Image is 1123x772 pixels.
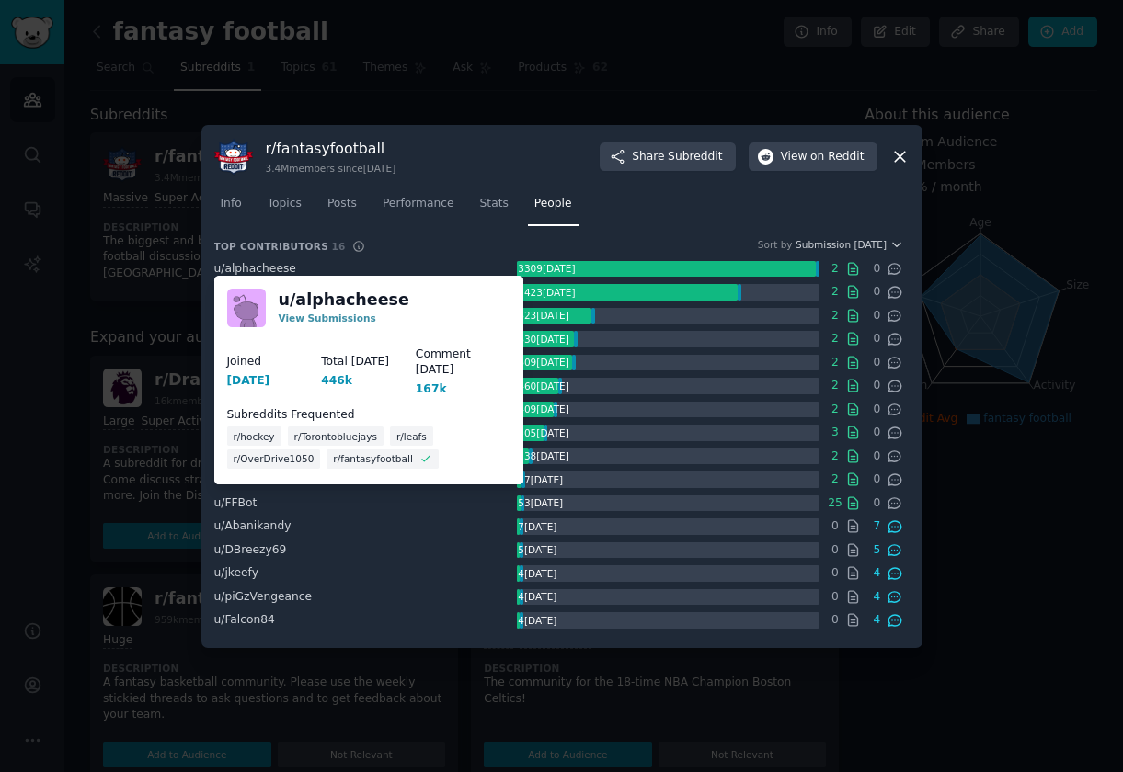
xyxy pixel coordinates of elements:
span: r/Torontobluejays [294,430,377,443]
div: 57 [DATE] [517,471,565,488]
span: 2 [826,378,845,394]
span: 4 [867,612,887,629]
div: 4 [DATE] [517,565,559,582]
span: u/ alphacheese [214,262,296,275]
div: 2423 [DATE] [517,284,578,301]
div: 409 [DATE] [517,402,571,418]
span: 2 [826,402,845,418]
span: u/ ASmithFS [214,472,280,485]
span: u/ DBreezy69 [214,543,287,556]
div: 167k [416,381,447,398]
span: 5 [867,542,887,559]
span: 2 [826,308,845,324]
a: People [528,189,579,227]
span: r/OverDrive1050 [234,452,315,465]
a: Topics [261,189,308,227]
span: 0 [867,355,887,371]
span: 2 [826,448,845,465]
a: View Submissions [279,312,376,324]
div: 53 [DATE] [517,495,565,512]
span: 0 [867,284,887,301]
span: 0 [867,261,887,278]
span: u/ jkeefy [214,566,258,579]
span: Stats [480,196,509,212]
div: 5 [DATE] [517,542,559,559]
span: 2 [826,331,845,347]
span: 0 [867,495,887,512]
div: 3309 [DATE] [517,261,578,278]
div: 4 [DATE] [517,589,559,606]
span: r/fantasyfootball [333,452,412,465]
span: 4 [867,565,887,582]
span: View [781,149,865,165]
span: 0 [867,471,887,488]
h3: Top Contributors [214,240,346,253]
img: alphacheese [227,289,266,327]
span: Topics [268,196,302,212]
span: u/ piGzVengeance [214,590,313,603]
div: 630 [DATE] [517,331,571,347]
span: 2 [826,471,845,488]
div: 609 [DATE] [517,355,571,371]
div: 7 [DATE] [517,518,559,535]
img: fantasyfootball [214,138,253,176]
span: Submission [DATE] [796,238,887,251]
span: Posts [327,196,357,212]
span: on Reddit [810,149,864,165]
span: 0 [867,331,887,347]
span: 0 [826,542,845,559]
span: 0 [867,448,887,465]
div: 3.4M members since [DATE] [266,162,396,175]
span: 0 [867,425,887,441]
span: 0 [826,518,845,535]
div: 4 [DATE] [517,612,559,629]
dt: Joined [227,354,322,370]
span: 2 [826,284,845,301]
dt: Total [DATE] [321,354,416,370]
dt: Comment [DATE] [416,346,510,379]
span: 0 [867,402,887,418]
a: Posts [321,189,363,227]
span: 2 [826,355,845,371]
span: 16 [331,241,345,252]
span: u/ FFBot [214,496,258,509]
dt: Subreddits Frequented [227,407,510,424]
div: 138 [DATE] [517,448,571,465]
span: 2 [826,261,845,278]
span: Share [632,149,722,165]
span: r/leafs [396,430,427,443]
span: Subreddit [668,149,722,165]
span: Info [221,196,242,212]
span: u/ Falcon84 [214,613,275,626]
div: 823 [DATE] [517,308,571,324]
button: Viewon Reddit [749,142,877,172]
span: 7 [867,518,887,535]
a: Performance [376,189,461,227]
a: Stats [474,189,515,227]
button: ShareSubreddit [600,142,735,172]
span: 0 [826,589,845,606]
span: u/ Abanikandy [214,519,292,532]
h3: r/ fantasyfootball [266,139,396,158]
span: 4 [867,589,887,606]
div: 446k [321,373,352,390]
a: u/alphacheese [279,289,409,312]
div: 460 [DATE] [517,378,571,394]
div: [DATE] [227,373,270,390]
div: 305 [DATE] [517,425,571,441]
a: Info [214,189,248,227]
span: 25 [826,495,845,512]
span: 0 [826,565,845,582]
span: 0 [867,378,887,394]
span: People [534,196,572,212]
span: 0 [867,308,887,324]
button: Submission [DATE] [796,238,902,251]
span: r/hockey [234,430,275,443]
span: 0 [826,612,845,629]
div: Sort by [758,238,793,251]
span: 3 [826,425,845,441]
span: Performance [383,196,454,212]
